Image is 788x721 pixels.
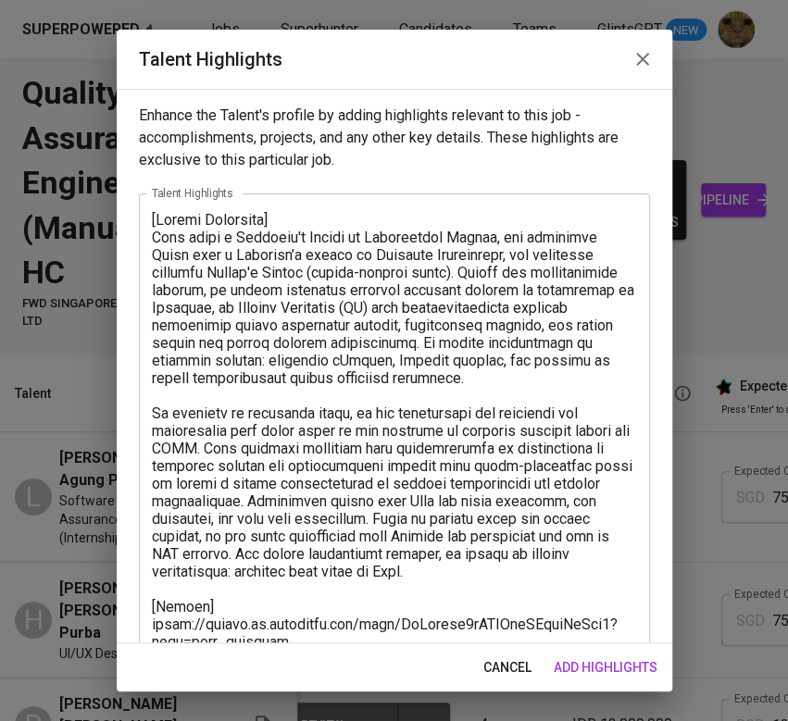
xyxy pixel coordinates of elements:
span: cancel [483,656,532,679]
p: Enhance the Talent's profile by adding highlights relevant to this job - accomplishments, project... [139,105,650,171]
span: add highlights [554,656,657,679]
button: cancel [476,651,539,685]
h2: Talent Highlights [139,44,650,74]
button: add highlights [546,651,665,685]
